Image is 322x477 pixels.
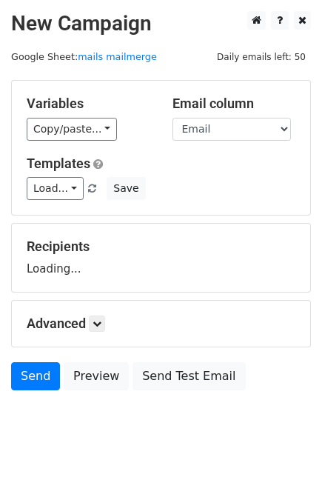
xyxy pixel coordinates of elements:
[11,362,60,390] a: Send
[212,49,311,65] span: Daily emails left: 50
[27,177,84,200] a: Load...
[27,156,90,171] a: Templates
[11,11,311,36] h2: New Campaign
[78,51,157,62] a: mails mailmerge
[27,118,117,141] a: Copy/paste...
[107,177,145,200] button: Save
[133,362,245,390] a: Send Test Email
[212,51,311,62] a: Daily emails left: 50
[172,96,296,112] h5: Email column
[27,238,295,255] h5: Recipients
[27,96,150,112] h5: Variables
[64,362,129,390] a: Preview
[27,238,295,277] div: Loading...
[11,51,157,62] small: Google Sheet:
[27,316,295,332] h5: Advanced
